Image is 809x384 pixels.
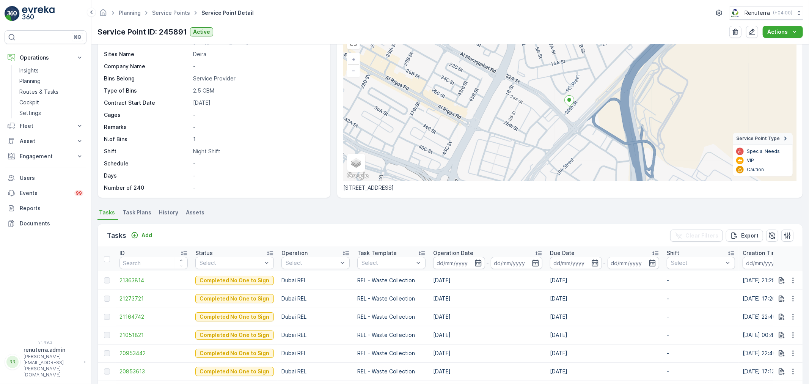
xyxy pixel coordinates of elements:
[546,326,663,344] td: [DATE]
[433,249,473,257] p: Operation Date
[5,340,86,345] span: v 1.49.3
[278,290,353,308] td: Dubai REL
[730,6,803,20] button: Renuterra(+04:00)
[281,249,308,257] p: Operation
[200,295,270,302] p: Completed No One to Sign
[195,249,213,257] p: Status
[663,362,739,381] td: -
[193,28,210,36] p: Active
[104,123,190,131] p: Remarks
[733,133,793,145] summary: Service Point Type
[745,9,770,17] p: Renuterra
[195,330,274,340] button: Completed No One to Sign
[200,259,262,267] p: Select
[663,344,739,362] td: -
[200,313,270,321] p: Completed No One to Sign
[278,308,353,326] td: Dubai REL
[16,76,86,87] a: Planning
[603,258,606,268] p: -
[357,249,397,257] p: Task Template
[5,118,86,134] button: Fleet
[348,54,359,65] a: Zoom In
[546,290,663,308] td: [DATE]
[195,294,274,303] button: Completed No One to Sign
[353,362,429,381] td: REL - Waste Collection
[353,326,429,344] td: REL - Waste Collection
[193,135,322,143] p: 1
[16,108,86,118] a: Settings
[193,172,322,179] p: -
[193,184,322,192] p: -
[190,27,213,36] button: Active
[107,230,126,241] p: Tasks
[20,54,71,61] p: Operations
[193,160,322,167] p: -
[663,271,739,290] td: -
[193,148,322,155] p: Night Shift
[348,154,364,171] a: Layers
[546,271,663,290] td: [DATE]
[663,308,739,326] td: -
[550,257,602,269] input: dd/mm/yyyy
[670,230,723,242] button: Clear Filters
[286,259,338,267] p: Select
[5,170,86,186] a: Users
[104,160,190,167] p: Schedule
[345,171,370,181] a: Open this area in Google Maps (opens a new window)
[353,308,429,326] td: REL - Waste Collection
[429,326,546,344] td: [DATE]
[119,295,188,302] a: 21273721
[195,276,274,285] button: Completed No One to Sign
[20,174,83,182] p: Users
[5,50,86,65] button: Operations
[104,75,190,82] p: Bins Belong
[104,314,110,320] div: Toggle Row Selected
[767,28,788,36] p: Actions
[104,148,190,155] p: Shift
[5,346,86,378] button: RRrenuterra.admin[PERSON_NAME][EMAIL_ADDRESS][PERSON_NAME][DOMAIN_NAME]
[343,184,796,192] p: [STREET_ADDRESS]
[361,259,414,267] p: Select
[20,122,71,130] p: Fleet
[159,209,178,216] span: History
[667,249,679,257] p: Shift
[433,257,485,269] input: dd/mm/yyyy
[104,135,190,143] p: N.of Bins
[104,87,190,94] p: Type of Bins
[663,326,739,344] td: -
[663,290,739,308] td: -
[747,167,764,173] p: Caution
[195,312,274,321] button: Completed No One to Sign
[352,56,355,62] span: +
[16,65,86,76] a: Insights
[278,362,353,381] td: Dubai REL
[671,259,723,267] p: Select
[99,209,115,216] span: Tasks
[20,153,71,160] p: Engagement
[104,63,190,70] p: Company Name
[352,67,355,74] span: −
[429,308,546,326] td: [DATE]
[186,209,204,216] span: Assets
[200,9,255,17] span: Service Point Detail
[19,77,41,85] p: Planning
[24,346,80,354] p: renuterra.admin
[429,290,546,308] td: [DATE]
[193,123,322,131] p: -
[743,257,795,269] input: dd/mm/yyyy
[195,349,274,358] button: Completed No One to Sign
[19,88,58,96] p: Routes & Tasks
[19,109,41,117] p: Settings
[22,6,55,21] img: logo_light-DOdMpM7g.png
[119,331,188,339] a: 21051821
[119,277,188,284] a: 21363814
[20,137,71,145] p: Asset
[119,9,141,16] a: Planning
[104,184,190,192] p: Number of 240
[200,368,270,375] p: Completed No One to Sign
[20,189,70,197] p: Events
[99,11,107,18] a: Homepage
